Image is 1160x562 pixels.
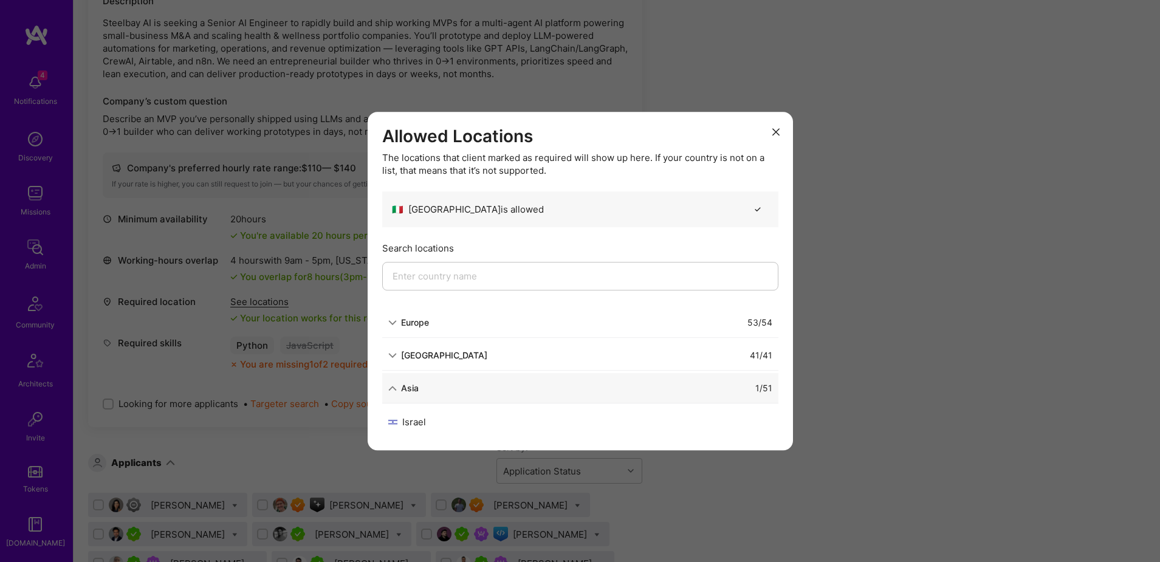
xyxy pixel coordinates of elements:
[382,126,778,147] h3: Allowed Locations
[388,318,397,327] i: icon ArrowDown
[382,262,778,290] input: Enter country name
[747,316,772,329] div: 53 / 54
[388,419,397,425] img: Israel
[755,382,772,394] div: 1 / 51
[401,349,487,362] div: [GEOGRAPHIC_DATA]
[753,205,763,214] i: icon CheckBlack
[388,416,580,428] div: Israel
[392,203,403,216] span: 🇮🇹
[392,203,544,216] div: [GEOGRAPHIC_DATA] is allowed
[772,128,780,135] i: icon Close
[368,112,793,451] div: modal
[382,242,778,255] div: Search locations
[401,382,419,394] div: Asia
[750,349,772,362] div: 41 / 41
[382,151,778,177] div: The locations that client marked as required will show up here. If your country is not on a list,...
[401,316,429,329] div: Europe
[388,351,397,360] i: icon ArrowDown
[388,384,397,392] i: icon ArrowDown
